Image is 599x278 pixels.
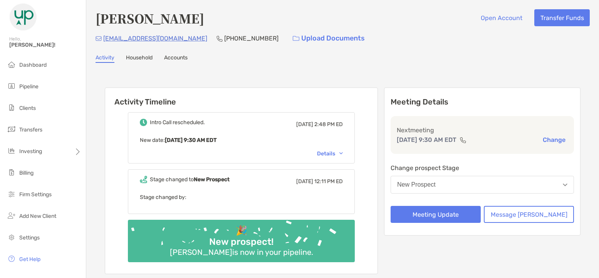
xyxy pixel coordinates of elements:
img: Zoe Logo [9,3,37,31]
p: Meeting Details [391,97,574,107]
a: Activity [96,54,114,63]
span: Settings [19,234,40,241]
p: [DATE] 9:30 AM EDT [397,135,456,145]
b: New Prospect [194,176,230,183]
button: Transfer Funds [534,9,590,26]
p: Stage changed by: [140,192,343,202]
img: Open dropdown arrow [563,184,567,186]
p: New date : [140,135,343,145]
span: Clients [19,105,36,111]
div: [PERSON_NAME] is now in your pipeline. [167,248,316,257]
img: Confetti [128,220,355,256]
img: billing icon [7,168,16,177]
img: button icon [293,36,299,41]
img: dashboard icon [7,60,16,69]
b: [DATE] 9:30 AM EDT [165,137,216,143]
img: clients icon [7,103,16,112]
a: Accounts [164,54,188,63]
img: Event icon [140,176,147,183]
h4: [PERSON_NAME] [96,9,204,27]
span: Add New Client [19,213,56,219]
p: [EMAIL_ADDRESS][DOMAIN_NAME] [103,34,207,43]
span: Dashboard [19,62,47,68]
div: Intro Call rescheduled. [150,119,205,126]
div: New prospect! [206,236,277,248]
span: Pipeline [19,83,39,90]
p: Change prospect Stage [391,163,574,173]
img: transfers icon [7,125,16,134]
div: New Prospect [397,181,436,188]
span: [PERSON_NAME]! [9,42,81,48]
img: get-help icon [7,254,16,263]
span: Firm Settings [19,191,52,198]
span: 12:11 PM ED [314,178,343,185]
img: Phone Icon [216,35,223,42]
span: 2:48 PM ED [314,121,343,128]
div: 🎉 [233,225,250,236]
div: Details [317,150,343,157]
button: Meeting Update [391,206,481,223]
img: Email Icon [96,36,102,41]
img: firm-settings icon [7,189,16,199]
img: investing icon [7,146,16,155]
p: [PHONE_NUMBER] [224,34,279,43]
img: communication type [460,137,466,143]
div: Stage changed to [150,176,230,183]
p: Next meeting [397,125,568,135]
a: Household [126,54,153,63]
img: settings icon [7,233,16,242]
h6: Activity Timeline [105,88,378,106]
span: [DATE] [296,121,313,128]
span: Investing [19,148,42,155]
img: add_new_client icon [7,211,16,220]
a: Upload Documents [288,30,370,47]
img: pipeline icon [7,81,16,91]
span: Billing [19,170,34,176]
img: Chevron icon [339,152,343,155]
button: New Prospect [391,176,574,194]
span: Get Help [19,256,40,263]
img: Event icon [140,119,147,126]
button: Open Account [475,9,528,26]
span: [DATE] [296,178,313,185]
span: Transfers [19,126,42,133]
button: Message [PERSON_NAME] [484,206,574,223]
button: Change [540,136,568,144]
